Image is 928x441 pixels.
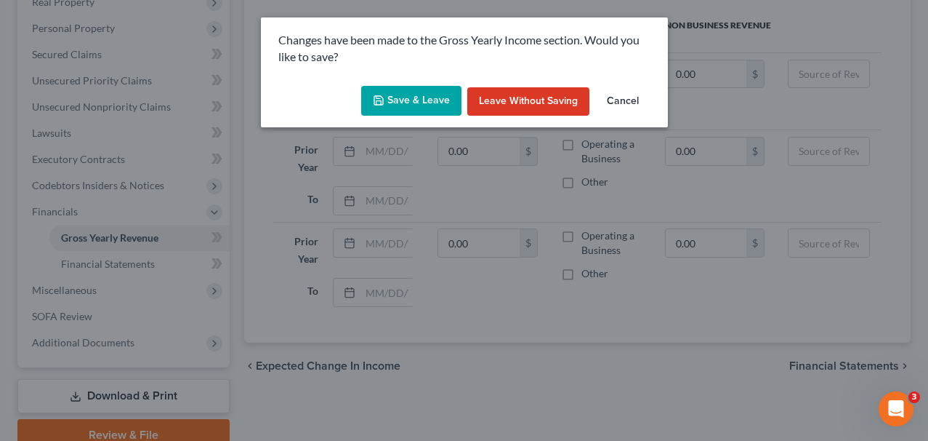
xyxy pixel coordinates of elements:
[879,392,913,426] iframe: Intercom live chat
[908,392,920,403] span: 3
[278,32,650,65] p: Changes have been made to the Gross Yearly Income section. Would you like to save?
[467,87,589,116] button: Leave without Saving
[595,87,650,116] button: Cancel
[361,86,461,116] button: Save & Leave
